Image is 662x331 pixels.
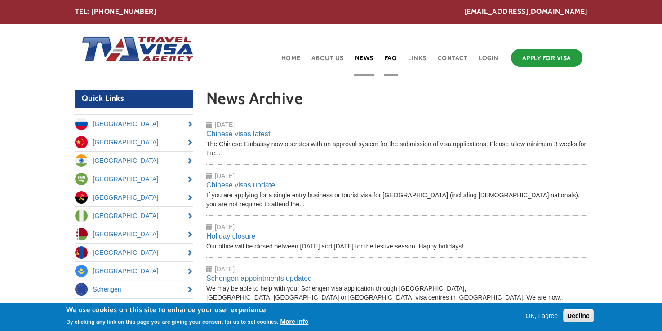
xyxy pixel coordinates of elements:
[311,47,345,76] a: About Us
[478,47,499,76] a: Login
[75,27,195,72] img: Home
[437,47,469,76] a: Contact
[215,266,235,273] span: [DATE]
[75,207,193,225] a: [GEOGRAPHIC_DATA]
[75,170,193,188] a: [GEOGRAPHIC_DATA]
[215,223,235,231] span: [DATE]
[75,152,193,170] a: [GEOGRAPHIC_DATA]
[206,285,564,301] span: We may be able to help with your Schengen visa application through [GEOGRAPHIC_DATA], [GEOGRAPHIC...
[75,280,193,298] a: Schengen
[280,317,308,326] button: More info
[280,47,302,76] a: Home
[215,172,235,179] span: [DATE]
[206,192,580,208] span: If you are applying for a single entry business or tourist visa for [GEOGRAPHIC_DATA] (including ...
[75,133,193,151] a: [GEOGRAPHIC_DATA]
[206,181,275,189] a: Chinese visas update
[206,243,463,250] span: Our office will be closed between [DATE] and [DATE] for the festive season. Happy holidays!
[206,90,587,112] h1: News Archive
[75,244,193,261] a: [GEOGRAPHIC_DATA]
[75,188,193,206] a: [GEOGRAPHIC_DATA]
[464,7,587,17] a: [EMAIL_ADDRESS][DOMAIN_NAME]
[206,130,270,138] a: Chinese visas latest
[75,225,193,243] a: [GEOGRAPHIC_DATA]
[206,140,586,157] span: The Chinese Embassy now operates with an approval system for the submission of visa applications....
[206,274,312,282] a: Schengen appointments updated
[407,47,427,76] a: Links
[75,7,587,17] div: TEL: [PHONE_NUMBER]
[354,47,374,76] a: News
[66,305,308,315] h2: We use cookies on this site to enhance your user experience
[215,121,235,128] span: [DATE]
[384,47,398,76] a: FAQ
[75,115,193,133] a: [GEOGRAPHIC_DATA]
[522,311,561,320] button: OK, I agree
[563,309,594,322] button: Decline
[511,49,582,67] a: Apply for Visa
[66,319,278,325] p: By clicking any link on this page you are giving your consent for us to set cookies.
[206,232,255,240] a: Holiday closure
[75,262,193,280] a: [GEOGRAPHIC_DATA]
